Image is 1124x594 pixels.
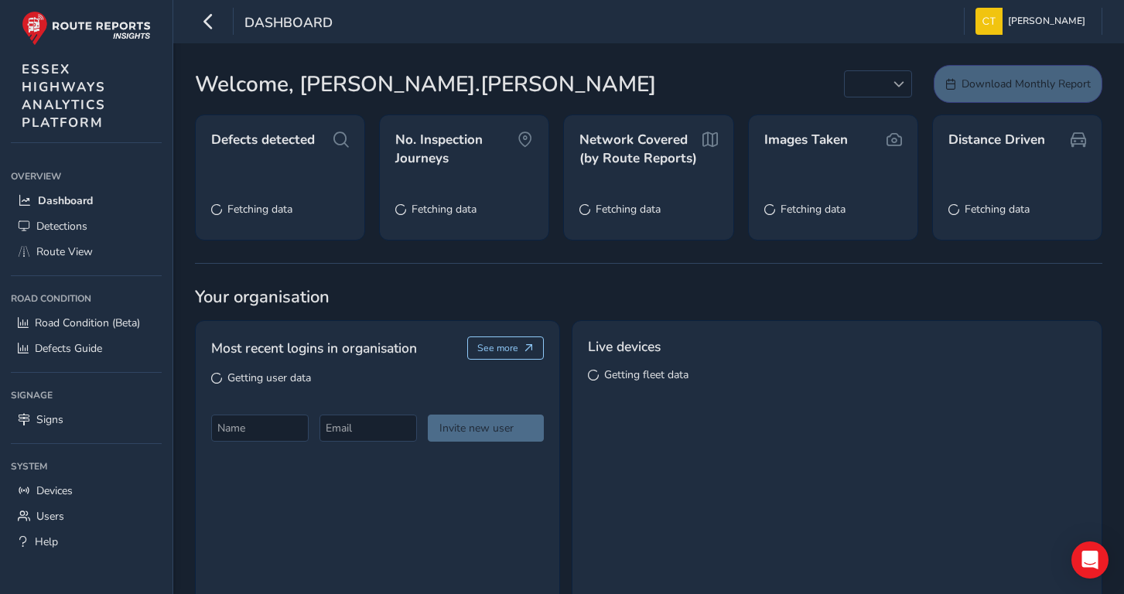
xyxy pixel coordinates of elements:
a: Route View [11,239,162,265]
span: Fetching data [412,202,477,217]
span: Devices [36,483,73,498]
a: Detections [11,213,162,239]
span: Fetching data [227,202,292,217]
a: Users [11,504,162,529]
div: Open Intercom Messenger [1071,541,1109,579]
span: Fetching data [781,202,846,217]
span: Road Condition (Beta) [35,316,140,330]
span: See more [477,342,518,354]
span: Images Taken [764,131,848,149]
div: Signage [11,384,162,407]
img: rr logo [22,11,151,46]
a: Help [11,529,162,555]
button: See more [467,336,544,360]
span: Your organisation [195,285,1102,309]
a: Road Condition (Beta) [11,310,162,336]
span: Signs [36,412,63,427]
span: ESSEX HIGHWAYS ANALYTICS PLATFORM [22,60,106,131]
img: diamond-layout [975,8,1003,35]
a: Signs [11,407,162,432]
input: Name [211,415,309,442]
span: No. Inspection Journeys [395,131,518,167]
span: Welcome, [PERSON_NAME].[PERSON_NAME] [195,68,656,101]
a: Dashboard [11,188,162,213]
span: Network Covered (by Route Reports) [579,131,702,167]
span: Dashboard [38,193,93,208]
span: Detections [36,219,87,234]
span: Defects detected [211,131,315,149]
span: Getting fleet data [604,367,688,382]
span: Dashboard [244,13,333,35]
a: Devices [11,478,162,504]
span: Most recent logins in organisation [211,338,417,358]
span: Fetching data [965,202,1030,217]
a: Defects Guide [11,336,162,361]
span: Live devices [588,336,661,357]
div: System [11,455,162,478]
span: [PERSON_NAME] [1008,8,1085,35]
span: Getting user data [227,370,311,385]
div: Overview [11,165,162,188]
span: Defects Guide [35,341,102,356]
span: Route View [36,244,93,259]
span: Users [36,509,64,524]
div: Road Condition [11,287,162,310]
button: [PERSON_NAME] [975,8,1091,35]
span: Help [35,534,58,549]
input: Email [319,415,417,442]
span: Fetching data [596,202,661,217]
span: Distance Driven [948,131,1045,149]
